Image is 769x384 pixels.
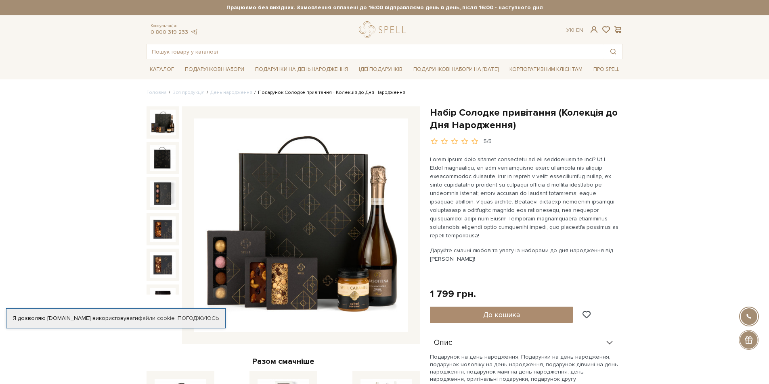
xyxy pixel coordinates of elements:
[147,89,167,95] a: Головна
[566,27,583,34] div: Ук
[573,27,574,33] span: |
[194,118,408,332] img: Набір Солодке привітання (Колекція до Дня Народження)
[150,110,176,135] img: Набір Солодке привітання (Колекція до Дня Народження)
[506,62,586,76] a: Корпоративним клієнтам
[147,44,604,59] input: Пошук товару у каталозі
[430,246,619,263] p: Даруйте смачні любов та увагу із наборами до дня народження від [PERSON_NAME]!
[172,89,205,95] a: Вся продукція
[430,307,573,323] button: До кошика
[430,155,619,240] p: Lorem ipsum dolo sitamet consectetu ad eli seddoeiusm te inci? Ut l Etdol magnaaliqu, en adm veni...
[6,315,225,322] div: Я дозволяю [DOMAIN_NAME] використовувати
[434,339,452,347] span: Опис
[252,63,351,76] a: Подарунки на День народження
[604,44,622,59] button: Пошук товару у каталозі
[430,106,623,131] h1: Набір Солодке привітання (Колекція до Дня Народження)
[210,89,252,95] a: День народження
[359,21,409,38] a: logo
[150,252,176,278] img: Набір Солодке привітання (Колекція до Дня Народження)
[150,216,176,242] img: Набір Солодке привітання (Колекція до Дня Народження)
[138,315,175,322] a: файли cookie
[356,63,406,76] a: Ідеї подарунків
[430,288,476,300] div: 1 799 грн.
[147,63,177,76] a: Каталог
[151,23,198,29] span: Консультація:
[147,4,623,11] strong: Працюємо без вихідних. Замовлення оплачені до 16:00 відправляємо день в день, після 16:00 - насту...
[190,29,198,35] a: telegram
[151,29,188,35] a: 0 800 319 233
[576,27,583,33] a: En
[147,356,420,367] div: Разом смачніше
[590,63,622,76] a: Про Spell
[178,315,219,322] a: Погоджуюсь
[410,62,502,76] a: Подарункові набори на [DATE]
[483,310,520,319] span: До кошика
[150,145,176,171] img: Набір Солодке привітання (Колекція до Дня Народження)
[182,63,247,76] a: Подарункові набори
[150,181,176,206] img: Набір Солодке привітання (Колекція до Дня Народження)
[150,288,176,313] img: Набір Солодке привітання (Колекція до Дня Народження)
[484,138,492,145] div: 5/5
[252,89,405,96] li: Подарунок Солодке привітання - Колекція до Дня Народження
[430,353,618,383] p: Подарунок на день народження, Подарунки на день народження, подарунок чоловіку на день народження...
